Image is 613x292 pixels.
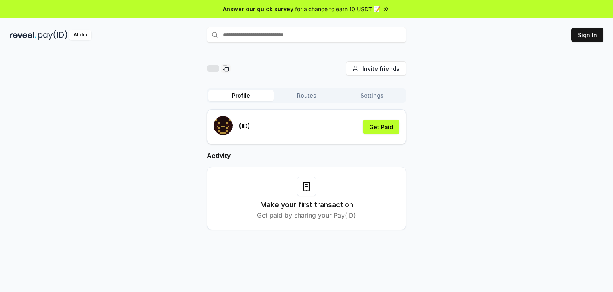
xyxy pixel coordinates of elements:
[69,30,91,40] div: Alpha
[295,5,380,13] span: for a chance to earn 10 USDT 📝
[339,90,405,101] button: Settings
[207,151,406,160] h2: Activity
[257,210,356,220] p: Get paid by sharing your Pay(ID)
[346,61,406,76] button: Invite friends
[363,120,399,134] button: Get Paid
[38,30,67,40] img: pay_id
[571,28,603,42] button: Sign In
[10,30,36,40] img: reveel_dark
[260,199,353,210] h3: Make your first transaction
[239,121,250,131] p: (ID)
[223,5,293,13] span: Answer our quick survey
[274,90,339,101] button: Routes
[208,90,274,101] button: Profile
[362,64,399,73] span: Invite friends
